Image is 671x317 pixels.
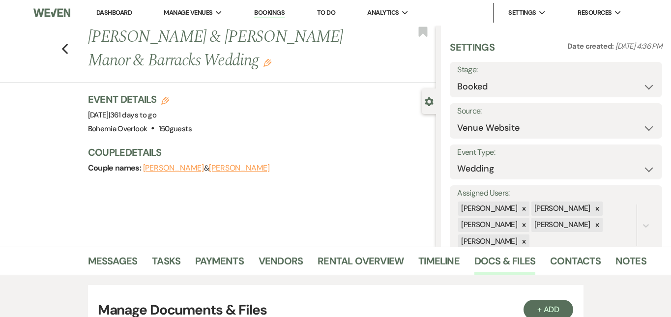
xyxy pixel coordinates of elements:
[474,253,535,275] a: Docs & Files
[109,110,156,120] span: |
[96,8,132,17] a: Dashboard
[164,8,212,18] span: Manage Venues
[159,124,192,134] span: 150 guests
[195,253,244,275] a: Payments
[458,234,519,249] div: [PERSON_NAME]
[209,164,270,172] button: [PERSON_NAME]
[88,92,192,106] h3: Event Details
[143,163,270,173] span: &
[458,218,519,232] div: [PERSON_NAME]
[458,202,519,216] div: [PERSON_NAME]
[457,145,655,160] label: Event Type:
[318,253,404,275] a: Rental Overview
[457,104,655,118] label: Source:
[567,41,615,51] span: Date created:
[457,63,655,77] label: Stage:
[263,58,271,67] button: Edit
[259,253,303,275] a: Vendors
[367,8,399,18] span: Analytics
[317,8,335,17] a: To Do
[425,96,434,106] button: Close lead details
[88,253,138,275] a: Messages
[254,8,285,18] a: Bookings
[152,253,180,275] a: Tasks
[550,253,601,275] a: Contacts
[531,218,592,232] div: [PERSON_NAME]
[88,145,427,159] h3: Couple Details
[110,110,156,120] span: 361 days to go
[88,26,363,72] h1: [PERSON_NAME] & [PERSON_NAME] Manor & Barracks Wedding
[88,163,143,173] span: Couple names:
[457,186,655,201] label: Assigned Users:
[615,253,646,275] a: Notes
[33,2,70,23] img: Weven Logo
[508,8,536,18] span: Settings
[450,40,495,62] h3: Settings
[143,164,204,172] button: [PERSON_NAME]
[578,8,612,18] span: Resources
[531,202,592,216] div: [PERSON_NAME]
[88,124,147,134] span: Bohemia Overlook
[418,253,460,275] a: Timeline
[615,41,662,51] span: [DATE] 4:36 PM
[88,110,157,120] span: [DATE]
